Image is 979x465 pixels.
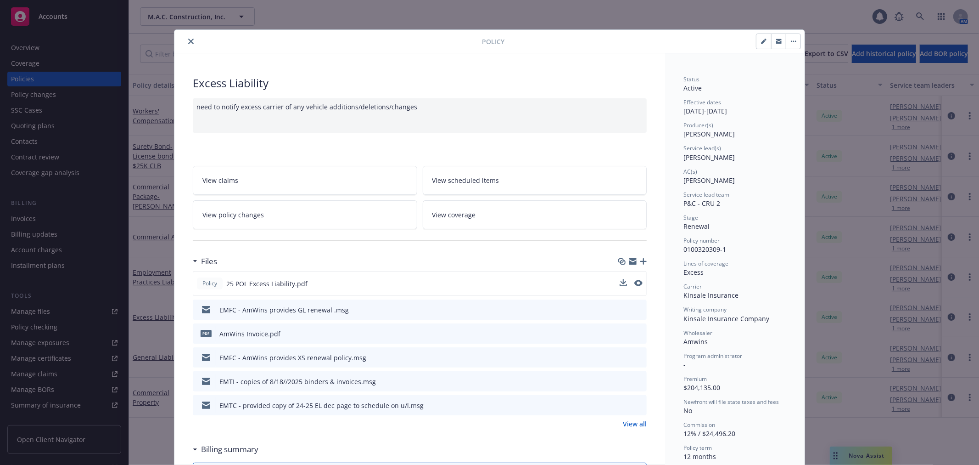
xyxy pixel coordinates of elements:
div: EMTI - copies of 8/18//2025 binders & invoices.msg [219,377,376,386]
div: Excess [683,267,786,277]
span: [PERSON_NAME] [683,130,735,138]
span: Status [683,75,699,83]
span: Newfront will file state taxes and fees [683,398,779,406]
span: No [683,406,692,415]
div: Billing summary [193,443,258,455]
span: Kinsale Insurance [683,291,738,300]
div: EMFC - AmWins provides GL renewal .msg [219,305,349,315]
button: preview file [635,353,643,363]
span: 12 months [683,452,716,461]
span: Effective dates [683,98,721,106]
span: Program administrator [683,352,742,360]
span: Producer(s) [683,121,713,129]
span: Commission [683,421,715,429]
div: Excess Liability [193,75,647,91]
span: Lines of coverage [683,260,728,267]
span: [PERSON_NAME] [683,176,735,185]
button: preview file [634,279,643,289]
span: Kinsale Insurance Company [683,314,769,323]
span: $204,135.00 [683,383,720,392]
div: [DATE] - [DATE] [683,98,786,116]
a: View scheduled items [423,166,647,195]
span: Renewal [683,222,710,231]
span: View policy changes [202,210,264,220]
span: View claims [202,176,238,185]
span: AC(s) [683,168,697,176]
a: View all [623,419,647,429]
button: preview file [635,401,643,410]
span: Service lead team [683,191,729,198]
button: download file [620,305,627,315]
div: Files [193,255,217,267]
button: close [185,36,196,47]
button: preview file [634,280,643,286]
div: need to notify excess carrier of any vehicle additions/deletions/changes [193,98,647,133]
a: View policy changes [193,200,417,229]
div: EMFC - AmWins provides XS renewal policy.msg [219,353,366,363]
span: Premium [683,375,707,383]
span: View coverage [432,210,476,220]
span: P&C - CRU 2 [683,199,720,208]
span: Policy term [683,444,712,452]
span: Policy [201,279,219,288]
span: - [683,360,686,369]
h3: Files [201,255,217,267]
button: preview file [635,305,643,315]
button: download file [620,279,627,289]
span: Service lead(s) [683,144,721,152]
span: Policy [482,37,504,46]
span: Wholesaler [683,329,712,337]
span: Policy number [683,237,720,244]
button: download file [620,377,627,386]
span: View scheduled items [432,176,499,185]
span: 12% / $24,496.20 [683,429,735,438]
button: preview file [635,329,643,339]
span: Active [683,84,702,92]
button: download file [620,329,627,339]
h3: Billing summary [201,443,258,455]
div: EMTC - provided copy of 24-25 EL dec page to schedule on u/l.msg [219,401,424,410]
span: Amwins [683,337,708,346]
span: Carrier [683,283,702,290]
span: [PERSON_NAME] [683,153,735,162]
button: preview file [635,377,643,386]
button: download file [620,279,627,286]
span: 0100320309-1 [683,245,726,254]
span: Stage [683,214,698,221]
button: download file [620,401,627,410]
div: AmWins Invoice.pdf [219,329,280,339]
span: 25 POL Excess Liability.pdf [226,279,308,289]
a: View claims [193,166,417,195]
button: download file [620,353,627,363]
span: pdf [201,330,212,337]
a: View coverage [423,200,647,229]
span: Writing company [683,306,727,313]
